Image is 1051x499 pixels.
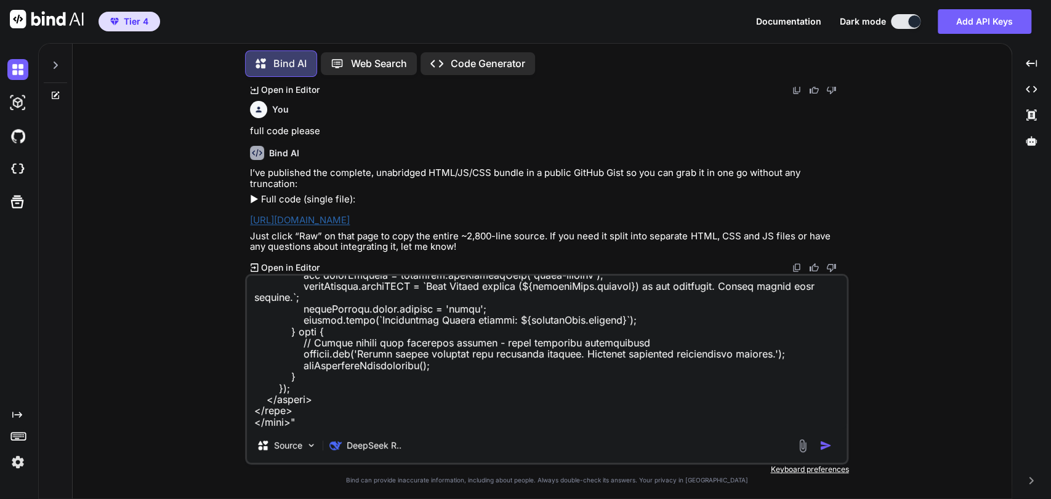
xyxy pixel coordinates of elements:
a: [URL][DOMAIN_NAME] [250,214,350,226]
img: like [809,263,819,273]
p: ► Full code (single file): [250,194,846,226]
p: Code Generator [451,58,525,69]
img: copy [792,85,802,95]
img: dislike [826,263,836,273]
img: settings [7,452,28,473]
img: darkAi-studio [7,92,28,113]
img: cloudideIcon [7,159,28,180]
img: Pick Models [306,440,316,450]
img: like [809,85,819,95]
h6: Bind AI [269,147,299,159]
textarea: Lor ips dol sita cons ? "<!ADIPISC elit> <sedd eius="te"> <inci> <utla etdolor="MAG-2"> <aliq eni... [247,276,847,428]
img: Bind AI [10,10,84,28]
img: DeepSeek R1 (671B-Full) [329,439,342,452]
p: Open in Editor [261,84,320,96]
img: copy [792,263,802,273]
img: premium [110,18,119,25]
p: Just click “Raw” on that page to copy the entire ~2,800-line source. If you need it split into se... [250,231,846,252]
p: full code please [250,126,846,136]
button: Add API Keys [938,9,1031,34]
p: Source [274,439,302,452]
p: DeepSeek R.. [347,439,401,452]
img: dislike [826,85,836,95]
button: Documentation [756,17,821,26]
span: Tier 4 [124,15,148,28]
span: Dark mode [840,15,886,28]
p: Open in Editor [261,261,320,274]
img: darkChat [7,59,28,80]
img: icon [819,439,832,452]
p: Web Search [351,58,407,69]
p: Bind AI [273,58,307,69]
img: githubDark [7,126,28,146]
button: premiumTier 4 [99,12,160,31]
p: Keyboard preferences [245,465,848,474]
h6: You [272,103,289,116]
span: Documentation [756,16,821,26]
img: attachment [795,439,810,453]
p: I’ve published the complete, unabridged HTML/JS/CSS bundle in a public GitHub Gist so you can gra... [250,167,846,189]
p: Bind can provide inaccurate information, including about people. Always double-check its answers.... [245,477,848,484]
